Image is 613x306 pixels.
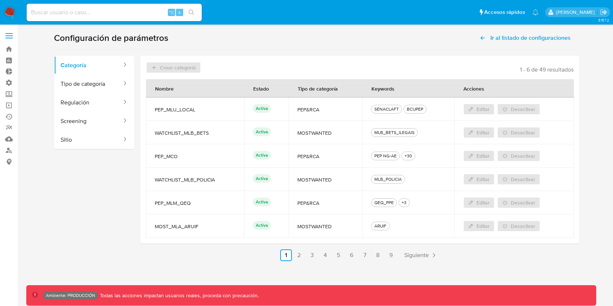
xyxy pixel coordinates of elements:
[27,8,202,17] input: Buscar usuario o caso...
[178,9,181,16] span: s
[184,7,199,18] button: search-icon
[98,292,259,299] p: Todas las acciones impactan usuarios reales, proceda con precaución.
[600,8,608,16] a: Salir
[46,294,95,297] p: Ambiente: PRODUCCIÓN
[556,9,597,16] p: joaquin.dolcemascolo@mercadolibre.com
[484,8,525,16] span: Accesos rápidos
[532,9,539,15] a: Notificaciones
[169,9,174,16] span: ⌥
